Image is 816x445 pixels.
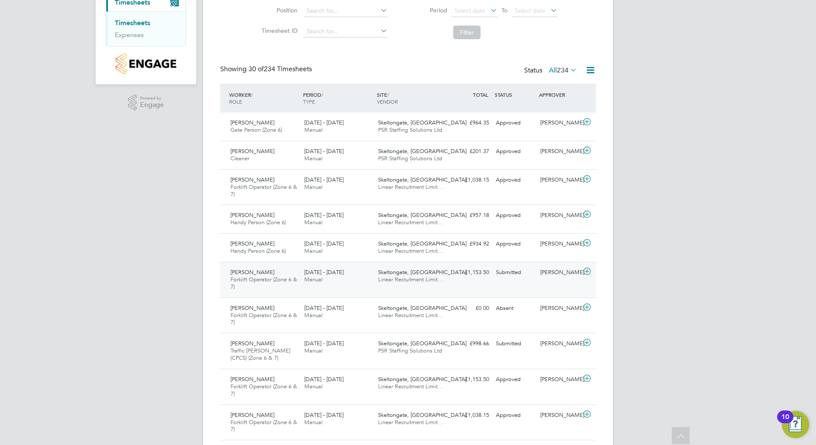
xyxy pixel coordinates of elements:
span: ROLE [229,98,242,105]
span: Linear Recruitment Limit… [378,219,443,226]
span: PSR Staffing Solutions Ltd [378,347,442,354]
div: £1,153.50 [448,373,493,387]
div: [PERSON_NAME] [537,337,581,351]
span: 234 [557,66,568,75]
span: [DATE] - [DATE] [304,304,344,312]
span: [DATE] - [DATE] [304,176,344,183]
span: Skeltongate, [GEOGRAPHIC_DATA] [378,147,466,155]
div: £957.18 [448,208,493,222]
span: [PERSON_NAME] [230,269,274,276]
span: [DATE] - [DATE] [304,119,344,126]
span: Engage [140,101,164,109]
span: Skeltongate, [GEOGRAPHIC_DATA] [378,376,466,383]
div: Timesheets [106,12,186,46]
span: Forklift Operator (Zone 6 & 7) [230,383,297,397]
span: [PERSON_NAME] [230,119,274,126]
div: Absent [493,301,537,315]
div: APPROVER [537,87,581,102]
div: Approved [493,408,537,422]
span: Cleaner [230,155,249,162]
label: Position [259,6,297,14]
a: Powered byEngage [128,95,164,111]
span: Skeltongate, [GEOGRAPHIC_DATA] [378,176,466,183]
span: Skeltongate, [GEOGRAPHIC_DATA] [378,340,466,347]
span: [DATE] - [DATE] [304,376,344,383]
div: [PERSON_NAME] [537,237,581,251]
span: Linear Recruitment Limit… [378,183,443,191]
label: Timesheet ID [259,27,297,35]
span: [DATE] - [DATE] [304,269,344,276]
span: [PERSON_NAME] [230,240,274,247]
div: Status [524,65,579,77]
span: Manual [304,276,323,283]
div: [PERSON_NAME] [537,173,581,187]
span: Linear Recruitment Limit… [378,383,443,390]
span: Manual [304,247,323,254]
span: [PERSON_NAME] [230,147,274,155]
span: Skeltongate, [GEOGRAPHIC_DATA] [378,304,466,312]
span: PSR Staffing Solutions Ltd [378,126,442,133]
span: Manual [304,347,323,354]
span: Linear Recruitment Limit… [378,419,443,426]
span: [PERSON_NAME] [230,304,274,312]
span: [PERSON_NAME] [230,176,274,183]
span: Manual [304,155,323,162]
span: Forklift Operator (Zone 6 & 7) [230,276,297,290]
span: Manual [304,312,323,319]
div: Approved [493,144,537,159]
div: £201.37 [448,144,493,159]
span: Skeltongate, [GEOGRAPHIC_DATA] [378,269,466,276]
span: Handy Person (Zone 6) [230,247,286,254]
span: 234 Timesheets [248,65,312,73]
div: Approved [493,208,537,222]
div: Approved [493,373,537,387]
div: [PERSON_NAME] [537,208,581,222]
span: Select date [515,7,545,14]
span: [PERSON_NAME] [230,376,274,383]
span: Select date [455,7,485,14]
span: Handy Person (Zone 6) [230,219,286,226]
a: Go to home page [106,53,186,74]
span: [PERSON_NAME] [230,411,274,419]
span: Manual [304,183,323,191]
span: [DATE] - [DATE] [304,147,344,155]
span: Manual [304,383,323,390]
span: / [321,91,323,98]
span: Manual [304,219,323,226]
input: Search for... [303,5,388,17]
span: To [499,5,510,16]
button: Filter [453,26,481,39]
span: [PERSON_NAME] [230,211,274,219]
div: STATUS [493,87,537,102]
div: [PERSON_NAME] [537,266,581,280]
span: Manual [304,126,323,133]
span: Skeltongate, [GEOGRAPHIC_DATA] [378,411,466,419]
div: [PERSON_NAME] [537,301,581,315]
label: Period [409,6,447,14]
span: Gate Person (Zone 6) [230,126,282,133]
a: Expenses [115,31,144,39]
span: 30 of [248,65,264,73]
span: / [387,91,389,98]
span: Traffic [PERSON_NAME] (CPCS) (Zone 6 & 7) [230,347,290,361]
div: [PERSON_NAME] [537,144,581,159]
span: [DATE] - [DATE] [304,240,344,247]
span: [DATE] - [DATE] [304,340,344,347]
div: Submitted [493,337,537,351]
div: £998.66 [448,337,493,351]
div: £0.00 [448,301,493,315]
div: Submitted [493,266,537,280]
span: TYPE [303,98,315,105]
span: Skeltongate, [GEOGRAPHIC_DATA] [378,240,466,247]
div: £1,038.15 [448,408,493,422]
div: [PERSON_NAME] [537,408,581,422]
span: Linear Recruitment Limit… [378,247,443,254]
button: Open Resource Center, 10 new notifications [782,411,809,438]
a: Timesheets [115,19,150,27]
div: [PERSON_NAME] [537,373,581,387]
label: All [549,66,577,75]
div: Approved [493,237,537,251]
span: / [251,91,253,98]
div: £934.92 [448,237,493,251]
div: Approved [493,173,537,187]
